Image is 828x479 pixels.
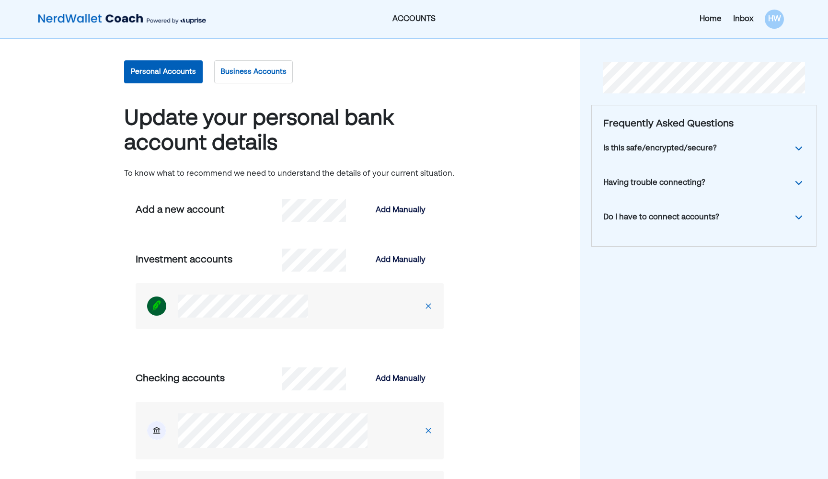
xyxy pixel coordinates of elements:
[765,10,784,29] div: HW
[603,177,705,189] div: Having trouble connecting?
[733,13,753,25] div: Inbox
[376,205,425,216] div: Add Manually
[124,168,455,180] div: To know what to recommend we need to understand the details of your current situation.
[136,253,282,267] div: Investment accounts
[376,254,425,266] div: Add Manually
[290,13,538,25] div: ACCOUNTS
[136,372,282,386] div: Checking accounts
[603,212,719,223] div: Do I have to connect accounts?
[603,143,717,154] div: Is this safe/encrypted/secure?
[124,60,203,83] button: Personal Accounts
[603,117,805,131] div: Frequently Asked Questions
[214,60,293,83] button: Business Accounts
[136,203,282,217] div: Add a new account
[124,106,455,157] div: Update your personal bank account details
[700,13,722,25] div: Home
[376,373,425,385] div: Add Manually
